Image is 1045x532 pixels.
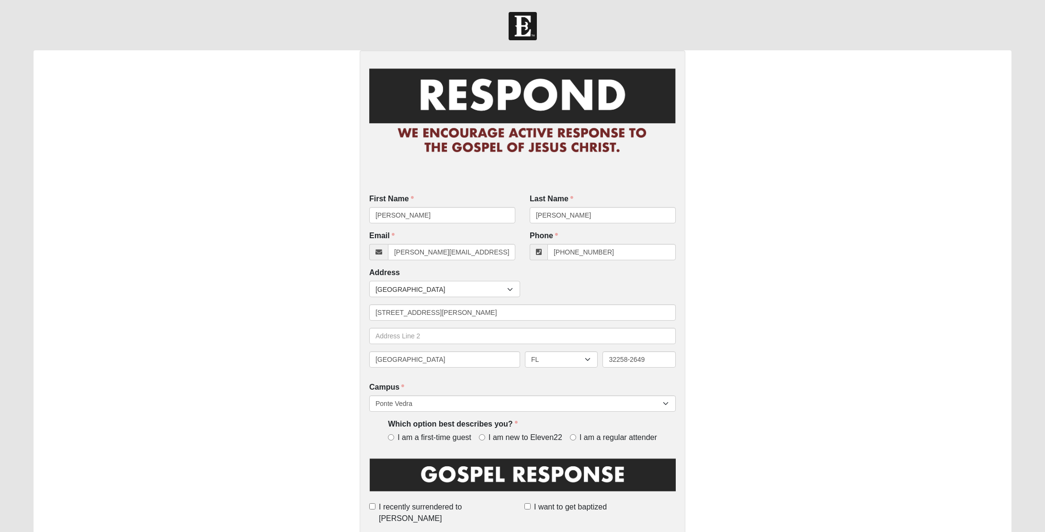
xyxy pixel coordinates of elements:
[369,194,414,205] label: First Name
[379,501,521,524] span: I recently surrendered to [PERSON_NAME]
[579,432,657,443] span: I am a regular attender
[488,432,562,443] span: I am new to Eleven22
[369,457,676,499] img: GospelResponseBLK.png
[509,12,537,40] img: Church of Eleven22 Logo
[369,351,520,368] input: City
[369,382,404,393] label: Campus
[530,231,558,242] label: Phone
[375,281,507,298] span: [GEOGRAPHIC_DATA]
[369,328,676,344] input: Address Line 2
[369,60,676,162] img: RespondCardHeader.png
[388,434,394,440] input: I am a first-time guest
[369,267,400,278] label: Address
[479,434,485,440] input: I am new to Eleven22
[369,304,676,321] input: Address Line 1
[524,503,531,509] input: I want to get baptized
[530,194,573,205] label: Last Name
[369,503,375,509] input: I recently surrendered to [PERSON_NAME]
[388,419,517,430] label: Which option best describes you?
[534,501,607,513] span: I want to get baptized
[398,432,471,443] span: I am a first-time guest
[369,231,395,242] label: Email
[602,351,676,368] input: Zip
[570,434,576,440] input: I am a regular attender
